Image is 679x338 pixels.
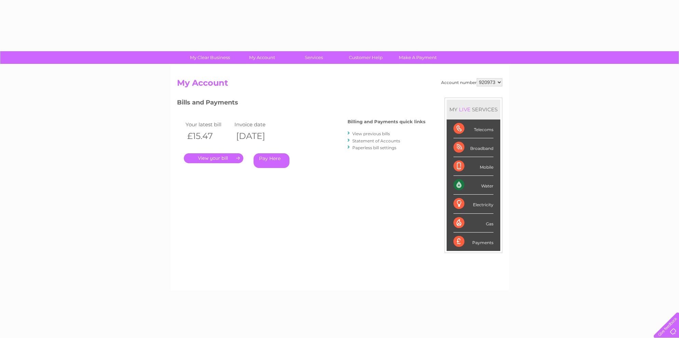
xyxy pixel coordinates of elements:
[338,51,394,64] a: Customer Help
[453,119,493,138] div: Telecoms
[348,119,425,124] h4: Billing and Payments quick links
[453,157,493,176] div: Mobile
[453,233,493,251] div: Payments
[458,106,472,113] div: LIVE
[254,153,289,168] a: Pay Here
[177,98,425,110] h3: Bills and Payments
[453,195,493,213] div: Electricity
[447,100,500,119] div: MY SERVICES
[453,138,493,157] div: Broadband
[233,129,282,143] th: [DATE]
[441,78,502,86] div: Account number
[286,51,342,64] a: Services
[184,153,243,163] a: .
[234,51,290,64] a: My Account
[390,51,446,64] a: Make A Payment
[453,176,493,195] div: Water
[352,138,400,143] a: Statement of Accounts
[352,145,396,150] a: Paperless bill settings
[177,78,502,91] h2: My Account
[352,131,390,136] a: View previous bills
[184,129,233,143] th: £15.47
[453,214,493,233] div: Gas
[233,120,282,129] td: Invoice date
[182,51,238,64] a: My Clear Business
[184,120,233,129] td: Your latest bill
